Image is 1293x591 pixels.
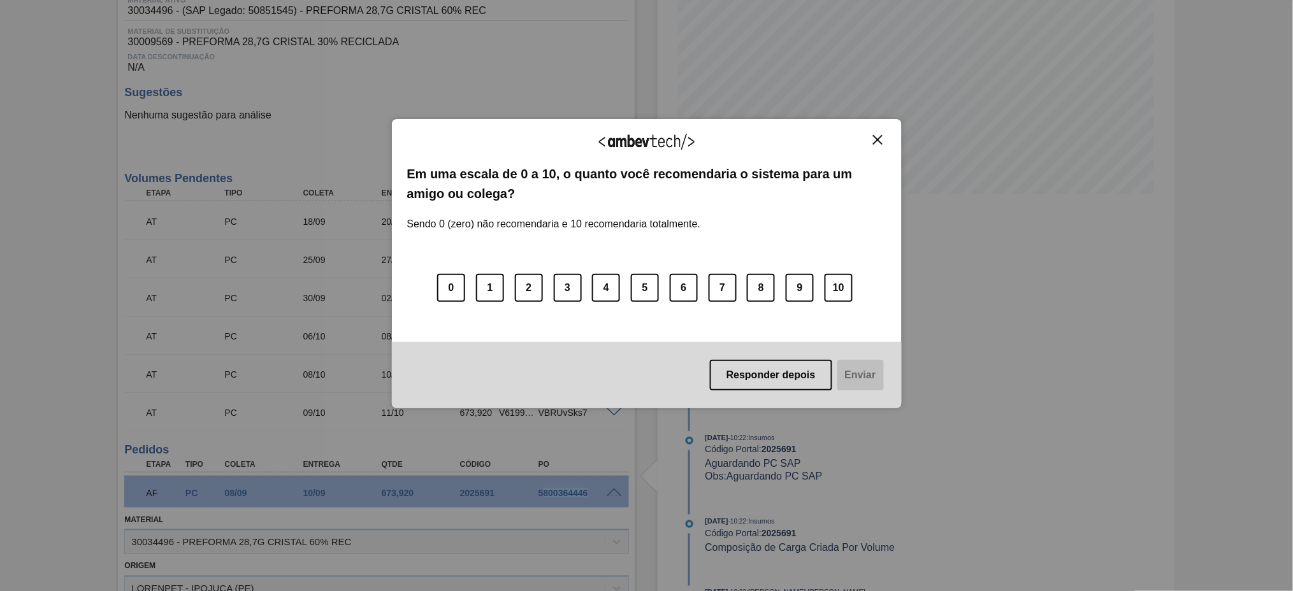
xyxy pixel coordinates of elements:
button: 3 [554,274,582,302]
button: 5 [631,274,659,302]
button: 6 [670,274,698,302]
button: Responder depois [710,360,832,390]
button: 4 [592,274,620,302]
img: Logo Ambevtech [599,134,695,150]
label: Sendo 0 (zero) não recomendaria e 10 recomendaria totalmente. [407,203,701,230]
button: 0 [437,274,465,302]
button: 2 [515,274,543,302]
img: Close [873,135,883,145]
button: 9 [786,274,814,302]
button: 7 [709,274,737,302]
button: 10 [825,274,853,302]
label: Em uma escala de 0 a 10, o quanto você recomendaria o sistema para um amigo ou colega? [407,164,886,203]
button: 8 [747,274,775,302]
button: Close [869,134,886,145]
button: 1 [476,274,504,302]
